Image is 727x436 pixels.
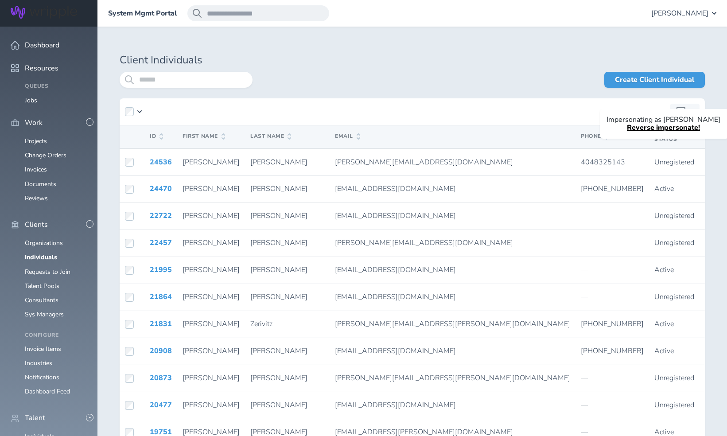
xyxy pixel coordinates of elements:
[335,157,513,167] span: [PERSON_NAME][EMAIL_ADDRESS][DOMAIN_NAME]
[25,151,66,160] a: Change Orders
[86,220,93,228] button: -
[581,239,644,247] p: —
[654,400,694,410] span: Unregistered
[250,238,307,248] span: [PERSON_NAME]
[150,319,172,329] a: 21831
[335,319,570,329] span: [PERSON_NAME][EMAIL_ADDRESS][PERSON_NAME][DOMAIN_NAME]
[150,292,172,302] a: 21864
[581,319,644,329] span: [PHONE_NUMBER]
[250,184,307,194] span: [PERSON_NAME]
[604,72,705,88] a: Create Client Individual
[150,238,172,248] a: 22457
[581,266,644,274] p: —
[581,346,644,356] span: [PHONE_NUMBER]
[25,137,47,145] a: Projects
[25,345,61,353] a: Invoice Items
[581,401,644,409] p: —
[651,5,716,21] button: [PERSON_NAME]
[25,221,48,229] span: Clients
[654,292,694,302] span: Unregistered
[654,211,694,221] span: Unregistered
[120,54,705,66] h1: Client Individuals
[250,157,307,167] span: [PERSON_NAME]
[150,133,163,140] span: ID
[654,346,674,356] span: Active
[654,373,694,383] span: Unregistered
[654,238,694,248] span: Unregistered
[25,268,70,276] a: Requests to Join
[25,414,45,422] span: Talent
[150,400,172,410] a: 20477
[335,400,456,410] span: [EMAIL_ADDRESS][DOMAIN_NAME]
[183,400,240,410] span: [PERSON_NAME]
[25,373,59,381] a: Notifications
[250,211,307,221] span: [PERSON_NAME]
[183,292,240,302] span: [PERSON_NAME]
[25,119,43,127] span: Work
[25,387,70,396] a: Dashboard Feed
[335,184,456,194] span: [EMAIL_ADDRESS][DOMAIN_NAME]
[581,428,644,436] p: —
[86,118,93,126] button: -
[654,184,674,194] span: Active
[25,180,56,188] a: Documents
[150,157,172,167] a: 24536
[581,374,644,382] p: —
[150,211,172,221] a: 22722
[250,292,307,302] span: [PERSON_NAME]
[335,292,456,302] span: [EMAIL_ADDRESS][DOMAIN_NAME]
[25,253,57,261] a: Individuals
[581,212,644,220] p: —
[581,184,644,194] span: [PHONE_NUMBER]
[25,282,59,290] a: Talent Pools
[108,9,177,17] a: System Mgmt Portal
[250,400,307,410] span: [PERSON_NAME]
[150,265,172,275] a: 21995
[606,116,720,124] p: Impersonating as [PERSON_NAME]
[25,41,59,49] span: Dashboard
[335,346,456,356] span: [EMAIL_ADDRESS][DOMAIN_NAME]
[183,211,240,221] span: [PERSON_NAME]
[335,238,513,248] span: [PERSON_NAME][EMAIL_ADDRESS][DOMAIN_NAME]
[183,133,225,140] span: First Name
[250,265,307,275] span: [PERSON_NAME]
[25,332,87,339] h4: Configure
[651,9,708,17] span: [PERSON_NAME]
[183,319,240,329] span: [PERSON_NAME]
[25,194,48,202] a: Reviews
[25,359,52,367] a: Industries
[25,239,63,247] a: Organizations
[581,133,608,140] span: Phone
[25,310,64,319] a: Sys Managers
[581,293,644,301] p: —
[183,184,240,194] span: [PERSON_NAME]
[250,133,291,140] span: Last Name
[25,83,87,90] h4: Queues
[250,373,307,383] span: [PERSON_NAME]
[86,414,93,421] button: -
[25,96,37,105] a: Jobs
[150,373,172,383] a: 20873
[250,319,272,329] span: Zerivitz
[25,165,47,174] a: Invoices
[335,373,570,383] span: [PERSON_NAME][EMAIL_ADDRESS][PERSON_NAME][DOMAIN_NAME]
[183,157,240,167] span: [PERSON_NAME]
[250,346,307,356] span: [PERSON_NAME]
[11,6,77,19] img: Wripple
[335,211,456,221] span: [EMAIL_ADDRESS][DOMAIN_NAME]
[654,265,674,275] span: Active
[654,157,694,167] span: Unregistered
[183,238,240,248] span: [PERSON_NAME]
[183,373,240,383] span: [PERSON_NAME]
[335,265,456,275] span: [EMAIL_ADDRESS][DOMAIN_NAME]
[335,133,360,140] span: Email
[183,265,240,275] span: [PERSON_NAME]
[25,64,58,72] span: Resources
[150,184,172,194] a: 24470
[150,346,172,356] a: 20908
[654,319,674,329] span: Active
[25,296,58,304] a: Consultants
[183,346,240,356] span: [PERSON_NAME]
[581,157,625,167] span: 4048325143
[627,123,700,132] a: Reverse impersonate!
